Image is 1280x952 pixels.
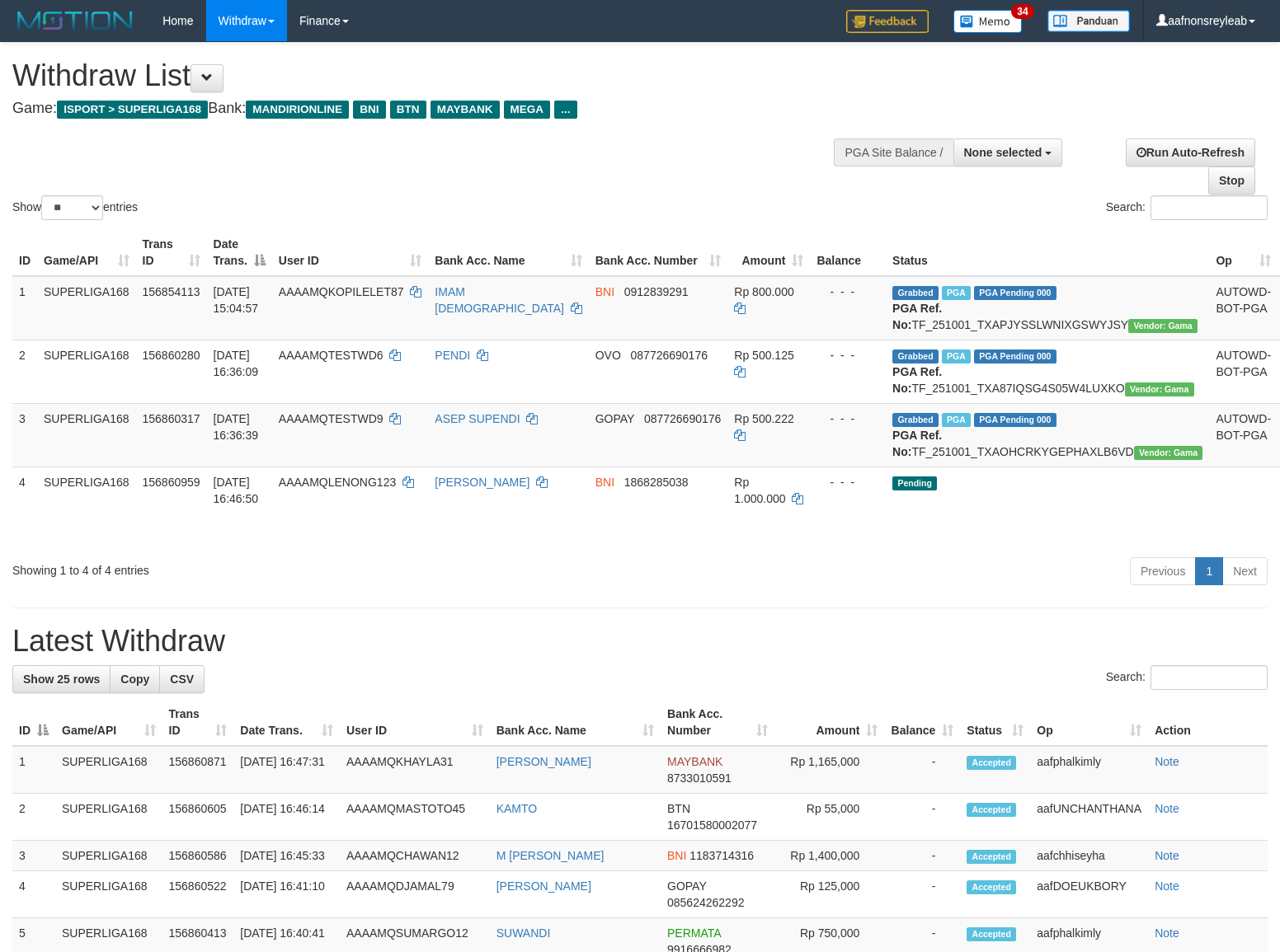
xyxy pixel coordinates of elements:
[110,665,160,693] a: Copy
[37,276,136,340] td: SUPERLIGA168
[12,276,37,340] td: 1
[41,195,103,220] select: Showentries
[942,413,971,427] span: Marked by aafmaleo
[435,476,529,489] a: [PERSON_NAME]
[12,403,37,467] td: 3
[55,841,162,871] td: SUPERLIGA168
[967,803,1016,817] span: Accepted
[689,849,754,862] span: Copy 1183714316 to clipboard
[162,841,234,871] td: 156860586
[942,349,971,363] span: Marked by aafmaleo
[884,871,960,918] td: -
[964,146,1042,159] span: None selected
[667,818,757,832] span: Copy 16701580002077 to clipboard
[390,101,426,119] span: BTN
[159,665,205,693] a: CSV
[734,476,785,505] span: Rp 1.000.000
[1134,446,1203,460] span: Vendor URL: https://trx31.1velocity.biz
[504,101,551,119] span: MEGA
[974,413,1056,427] span: PGA Pending
[631,349,708,362] span: Copy 087726690176 to clipboard
[55,699,162,746] th: Game/API: activate to sort column ascending
[774,841,885,871] td: Rp 1,400,000
[892,429,942,458] b: PGA Ref. No:
[734,412,793,425] span: Rp 500.222
[667,849,686,862] span: BNI
[12,195,138,220] label: Show entries
[667,879,706,893] span: GOPAY
[233,794,340,841] td: [DATE] 16:46:14
[12,625,1268,658] h1: Latest Withdraw
[340,871,490,918] td: AAAAMQDJAMAL79
[967,756,1016,770] span: Accepted
[496,849,605,862] a: M [PERSON_NAME]
[233,746,340,794] td: [DATE] 16:47:31
[353,101,385,119] span: BNI
[136,229,207,276] th: Trans ID: activate to sort column ascending
[1155,849,1179,862] a: Note
[12,101,837,117] h4: Game: Bank:
[1155,755,1179,768] a: Note
[886,229,1209,276] th: Status
[667,802,690,815] span: BTN
[12,699,55,746] th: ID: activate to sort column descending
[816,347,879,363] div: - - -
[12,59,837,92] h1: Withdraw List
[12,794,55,841] td: 2
[1209,340,1278,403] td: AUTOWD-BOT-PGA
[214,412,259,442] span: [DATE] 16:36:39
[1209,276,1278,340] td: AUTOWD-BOT-PGA
[886,403,1209,467] td: TF_251001_TXAOHCRKYGEPHAXLB6VD
[661,699,774,746] th: Bank Acc. Number: activate to sort column ascending
[143,412,200,425] span: 156860317
[727,229,810,276] th: Amount: activate to sort column ascending
[435,349,470,362] a: PENDI
[884,699,960,746] th: Balance: activate to sort column ascending
[816,410,879,427] div: - - -
[279,285,404,298] span: AAAAMQKOPILELET87
[734,349,793,362] span: Rp 500.125
[892,349,939,363] span: Grabbed
[12,8,138,33] img: MOTION_logo.png
[1151,195,1268,220] input: Search:
[12,665,111,693] a: Show 25 rows
[214,285,259,315] span: [DATE] 15:04:57
[1155,879,1179,893] a: Note
[1155,926,1179,940] a: Note
[1128,319,1198,333] span: Vendor URL: https://trx31.1velocity.biz
[667,926,721,940] span: PERMATA
[667,896,744,909] span: Copy 085624262292 to clipboard
[595,285,614,298] span: BNI
[1222,557,1268,585] a: Next
[340,746,490,794] td: AAAAMQKHAYLA31
[892,365,942,395] b: PGA Ref. No:
[1106,665,1268,690] label: Search:
[37,467,136,551] td: SUPERLIGA168
[207,229,272,276] th: Date Trans.: activate to sort column descending
[1209,229,1278,276] th: Op: activate to sort column ascending
[644,412,721,425] span: Copy 087726690176 to clipboard
[340,794,490,841] td: AAAAMQMASTOTO45
[595,476,614,489] span: BNI
[1155,802,1179,815] a: Note
[892,413,939,427] span: Grabbed
[967,850,1016,864] span: Accepted
[1209,403,1278,467] td: AUTOWD-BOT-PGA
[774,699,885,746] th: Amount: activate to sort column ascending
[884,746,960,794] td: -
[967,927,1016,941] span: Accepted
[1030,794,1148,841] td: aafUNCHANTHANA
[143,349,200,362] span: 156860280
[974,349,1056,363] span: PGA Pending
[340,699,490,746] th: User ID: activate to sort column ascending
[55,871,162,918] td: SUPERLIGA168
[1195,557,1223,585] a: 1
[340,841,490,871] td: AAAAMQCHAWAN12
[496,879,591,893] a: [PERSON_NAME]
[953,138,1063,166] button: None selected
[279,412,384,425] span: AAAAMQTESTWD9
[57,101,208,119] span: ISPORT > SUPERLIGA168
[496,755,591,768] a: [PERSON_NAME]
[279,476,396,489] span: AAAAMQLENONG123
[162,699,234,746] th: Trans ID: activate to sort column ascending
